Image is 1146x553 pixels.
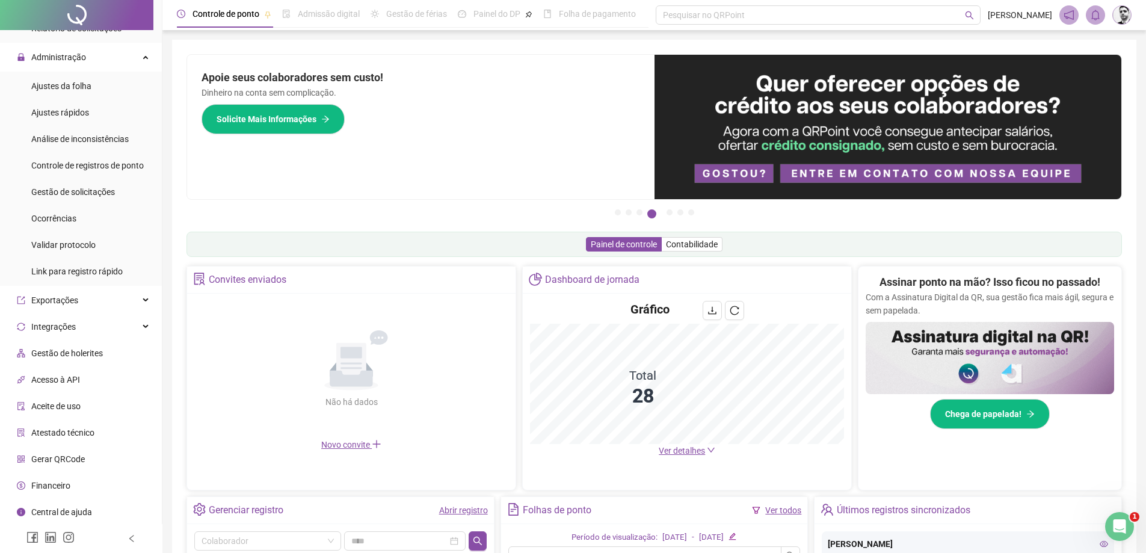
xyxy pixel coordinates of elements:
span: Novo convite [321,440,381,450]
span: Solicite Mais Informações [217,113,316,126]
span: book [543,10,552,18]
div: Convites enviados [209,270,286,290]
span: Central de ajuda [31,507,92,517]
span: eye [1100,540,1108,548]
button: 7 [688,209,694,215]
button: 5 [667,209,673,215]
div: Gerenciar registro [209,500,283,521]
span: filter [752,506,760,514]
span: Gestão de solicitações [31,187,115,197]
span: Integrações [31,322,76,332]
div: Dashboard de jornada [545,270,639,290]
span: Ajustes da folha [31,81,91,91]
img: banner%2F02c71560-61a6-44d4-94b9-c8ab97240462.png [866,322,1114,394]
a: Abrir registro [439,505,488,515]
span: plus [372,439,381,449]
span: Ocorrências [31,214,76,223]
span: bell [1090,10,1101,20]
span: pushpin [264,11,271,18]
span: Ver detalhes [659,446,705,456]
img: 78320 [1113,6,1131,24]
span: Controle de ponto [193,9,259,19]
button: Chega de papelada! [930,399,1050,429]
span: dollar [17,481,25,490]
a: Ver detalhes down [659,446,715,456]
span: setting [193,503,206,516]
span: Financeiro [31,481,70,490]
button: Solicite Mais Informações [202,104,345,134]
span: file-text [507,503,520,516]
span: qrcode [17,455,25,463]
p: Dinheiro na conta sem complicação. [202,86,640,99]
span: down [707,446,715,454]
span: clock-circle [177,10,185,18]
span: linkedin [45,531,57,543]
span: lock [17,53,25,61]
span: Painel de controle [591,239,657,249]
span: apartment [17,349,25,357]
span: solution [193,273,206,285]
span: dashboard [458,10,466,18]
span: Painel do DP [473,9,520,19]
button: 4 [647,209,656,218]
span: Ajustes rápidos [31,108,89,117]
span: Administração [31,52,86,62]
span: team [821,503,833,516]
span: api [17,375,25,384]
img: banner%2Fa8ee1423-cce5-4ffa-a127-5a2d429cc7d8.png [655,55,1122,199]
span: edit [729,533,736,540]
h4: Gráfico [630,301,670,318]
span: sync [17,323,25,331]
span: Contabilidade [666,239,718,249]
div: Últimos registros sincronizados [837,500,970,521]
span: arrow-right [321,115,330,123]
span: solution [17,428,25,437]
span: instagram [63,531,75,543]
p: Com a Assinatura Digital da QR, sua gestão fica mais ágil, segura e sem papelada. [866,291,1114,317]
span: 1 [1130,512,1139,522]
span: left [128,534,136,543]
span: reload [730,306,739,315]
span: export [17,296,25,304]
span: Chega de papelada! [945,407,1021,421]
div: Período de visualização: [571,531,658,544]
span: download [707,306,717,315]
span: Gestão de férias [386,9,447,19]
span: Admissão digital [298,9,360,19]
span: Gestão de holerites [31,348,103,358]
span: pushpin [525,11,532,18]
div: [DATE] [662,531,687,544]
button: 2 [626,209,632,215]
span: search [965,11,974,20]
h2: Assinar ponto na mão? Isso ficou no passado! [880,274,1100,291]
span: arrow-right [1026,410,1035,418]
span: Aceite de uso [31,401,81,411]
span: Controle de registros de ponto [31,161,144,170]
span: Gerar QRCode [31,454,85,464]
div: [PERSON_NAME] [828,537,1108,551]
span: [PERSON_NAME] [988,8,1052,22]
div: Não há dados [296,395,407,409]
a: Ver todos [765,505,801,515]
span: Atestado técnico [31,428,94,437]
span: facebook [26,531,39,543]
span: search [473,536,482,546]
div: [DATE] [699,531,724,544]
span: info-circle [17,508,25,516]
h2: Apoie seus colaboradores sem custo! [202,69,640,86]
span: Link para registro rápido [31,267,123,276]
div: Folhas de ponto [523,500,591,521]
span: Análise de inconsistências [31,134,129,144]
span: Exportações [31,295,78,305]
div: - [692,531,694,544]
span: Folha de pagamento [559,9,636,19]
button: 1 [615,209,621,215]
span: file-done [282,10,291,18]
iframe: Intercom live chat [1105,512,1134,541]
span: notification [1064,10,1074,20]
button: 3 [636,209,642,215]
button: 6 [677,209,683,215]
span: Acesso à API [31,375,80,385]
span: audit [17,402,25,410]
span: pie-chart [529,273,541,285]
